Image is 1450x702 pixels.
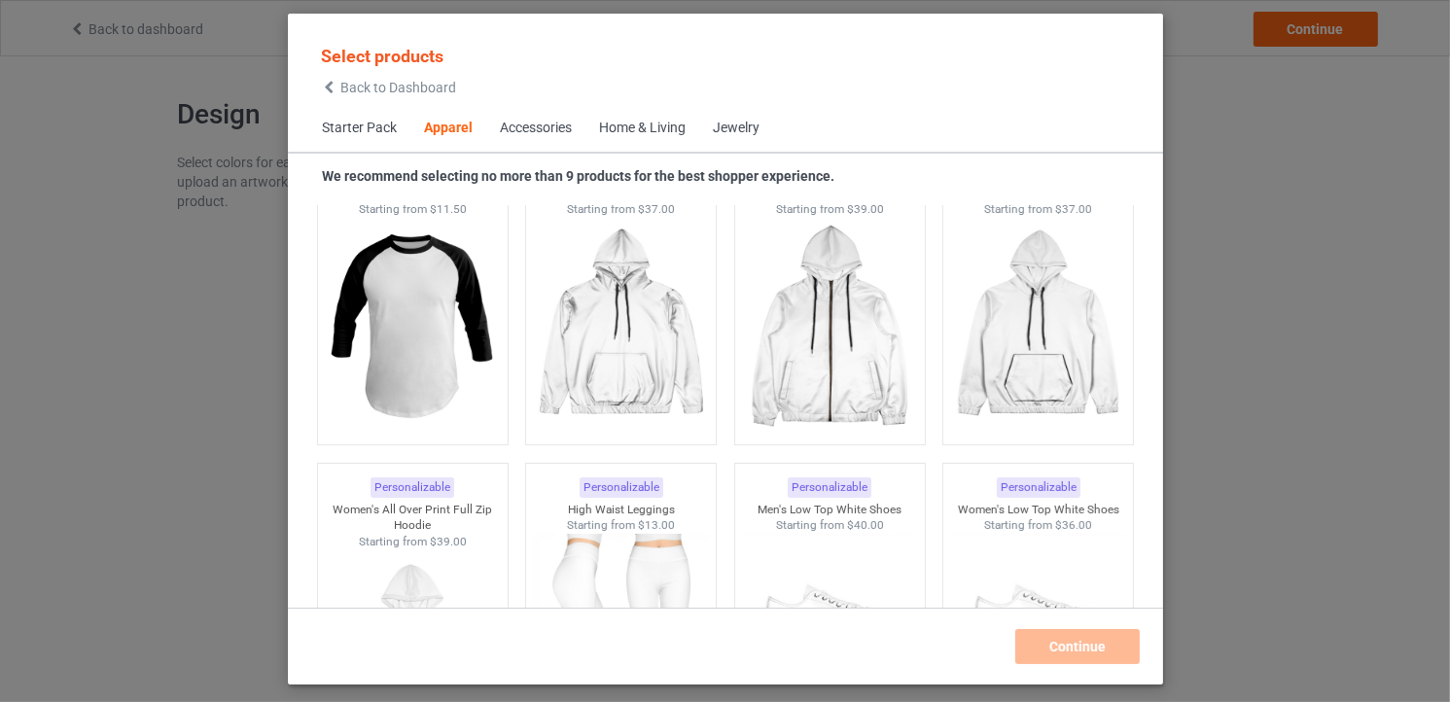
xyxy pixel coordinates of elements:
div: Personalizable [579,477,662,498]
img: regular.jpg [742,217,916,435]
strong: We recommend selecting no more than 9 products for the best shopper experience. [322,168,834,184]
img: regular.jpg [534,217,708,435]
div: Starting from [317,201,507,218]
div: Starting from [943,201,1133,218]
div: Starting from [526,201,716,218]
div: Men's Low Top White Shoes [734,502,924,518]
div: Jewelry [713,119,760,138]
div: Accessories [500,119,572,138]
div: Personalizable [788,477,871,498]
div: Women's Low Top White Shoes [943,502,1133,518]
span: Select products [321,46,443,66]
span: $13.00 [638,518,675,532]
span: $11.50 [429,202,466,216]
span: Starter Pack [308,105,410,152]
div: Apparel [424,119,473,138]
div: Starting from [943,517,1133,534]
span: Back to Dashboard [340,80,456,95]
span: $37.00 [1055,202,1092,216]
div: Starting from [317,534,507,550]
img: regular.jpg [951,217,1125,435]
div: Women's All Over Print Full Zip Hoodie [317,502,507,534]
div: Starting from [734,517,924,534]
div: Starting from [526,517,716,534]
span: $37.00 [638,202,675,216]
span: $39.00 [429,535,466,548]
span: $39.00 [846,202,883,216]
span: $36.00 [1055,518,1092,532]
span: $40.00 [846,518,883,532]
div: High Waist Leggings [526,502,716,518]
div: Personalizable [996,477,1079,498]
div: Starting from [734,201,924,218]
img: regular.jpg [325,217,499,435]
div: Personalizable [371,477,454,498]
div: Home & Living [599,119,686,138]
